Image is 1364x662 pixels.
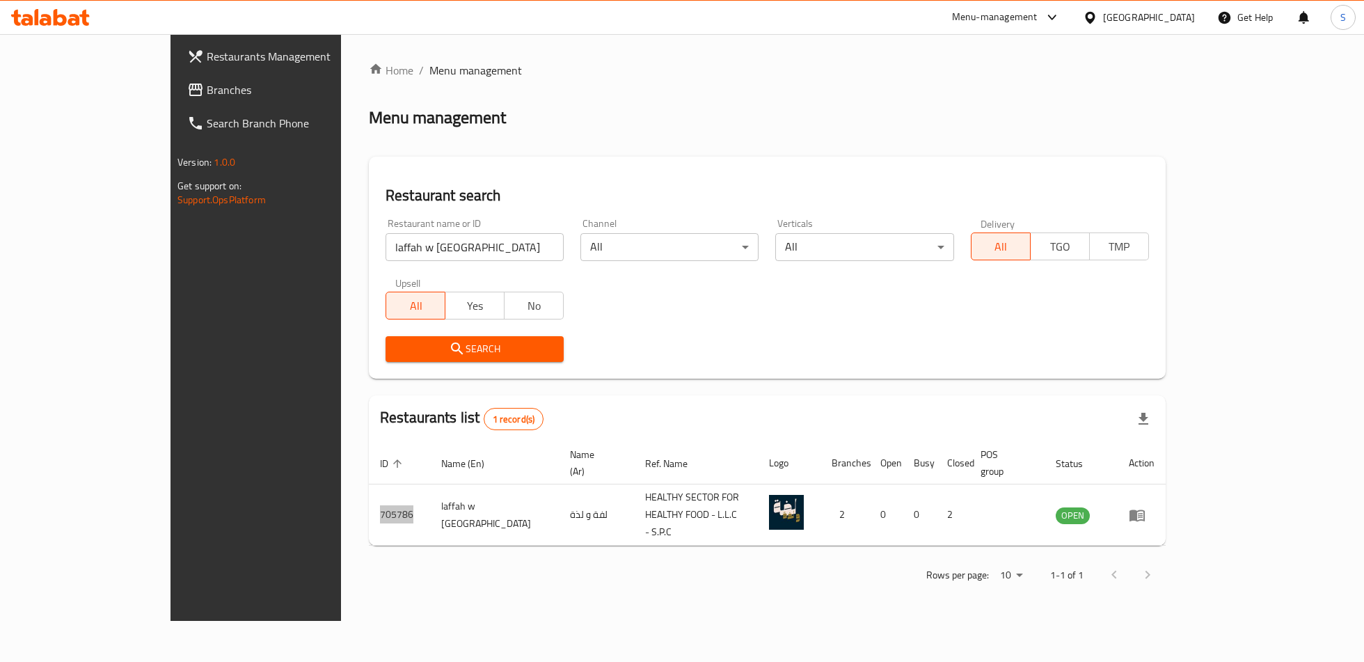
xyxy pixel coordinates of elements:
h2: Restaurants list [380,407,544,430]
span: All [392,296,440,316]
a: Branches [176,73,398,107]
span: Restaurants Management [207,48,387,65]
button: Yes [445,292,505,320]
td: 0 [903,484,936,546]
td: 2 [936,484,969,546]
button: No [504,292,564,320]
span: ID [380,455,406,472]
span: Search [397,340,553,358]
div: Rows per page: [994,565,1028,586]
input: Search for restaurant name or ID.. [386,233,564,261]
span: Menu management [429,62,522,79]
span: 1.0.0 [214,153,235,171]
span: POS group [981,446,1028,480]
button: All [386,292,445,320]
th: Open [869,442,903,484]
div: Total records count [484,408,544,430]
span: Yes [451,296,499,316]
button: TMP [1089,233,1149,260]
span: Name (Ar) [570,446,617,480]
p: Rows per page: [926,567,989,584]
td: HEALTHY SECTOR FOR HEALTHY FOOD - L.L.C - S.P.C [634,484,758,546]
h2: Restaurant search [386,185,1149,206]
div: OPEN [1056,507,1090,524]
span: No [510,296,558,316]
div: All [580,233,759,261]
th: Action [1118,442,1166,484]
span: S [1340,10,1346,25]
span: Branches [207,81,387,98]
div: Menu-management [952,9,1038,26]
a: Restaurants Management [176,40,398,73]
span: Get support on: [177,177,241,195]
span: Status [1056,455,1101,472]
span: TMP [1095,237,1143,257]
td: 2 [820,484,869,546]
div: Menu [1129,507,1155,523]
li: / [419,62,424,79]
th: Branches [820,442,869,484]
a: Search Branch Phone [176,107,398,140]
button: All [971,233,1031,260]
span: Name (En) [441,455,502,472]
table: enhanced table [369,442,1166,546]
td: لفة و لذة [559,484,634,546]
span: TGO [1036,237,1084,257]
td: 705786 [369,484,430,546]
p: 1-1 of 1 [1050,567,1084,584]
div: Export file [1127,402,1160,436]
th: Busy [903,442,936,484]
label: Upsell [395,278,421,287]
button: Search [386,336,564,362]
span: Version: [177,153,212,171]
th: Closed [936,442,969,484]
span: OPEN [1056,507,1090,523]
div: All [775,233,953,261]
th: Logo [758,442,820,484]
span: All [977,237,1025,257]
a: Support.OpsPlatform [177,191,266,209]
h2: Menu management [369,107,506,129]
span: 1 record(s) [484,413,544,426]
td: laffah w [GEOGRAPHIC_DATA] [430,484,559,546]
img: laffah w lazzah [769,495,804,530]
td: 0 [869,484,903,546]
div: [GEOGRAPHIC_DATA] [1103,10,1195,25]
label: Delivery [981,219,1015,228]
span: Ref. Name [645,455,706,472]
span: Search Branch Phone [207,115,387,132]
nav: breadcrumb [369,62,1166,79]
button: TGO [1030,233,1090,260]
